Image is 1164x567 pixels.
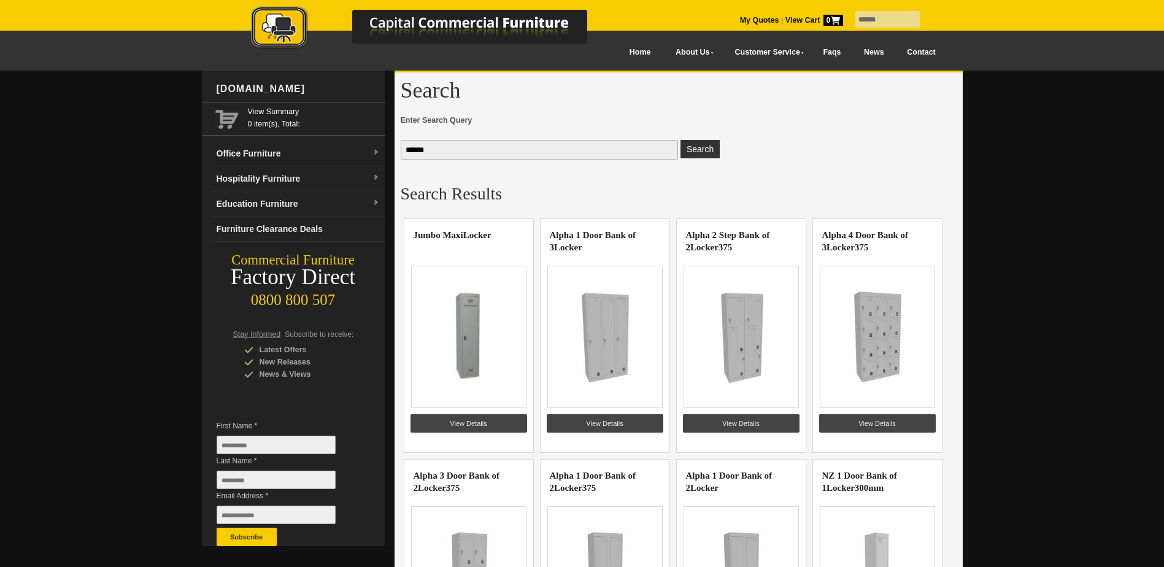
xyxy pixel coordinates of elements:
span: Enter Search Query [401,114,957,126]
a: Contact [895,39,947,66]
span: 0 [823,15,843,26]
a: Jumbo MaxiLocker [414,230,491,240]
highlight: Locker [827,242,855,252]
button: Enter Search Query [680,140,720,158]
a: News [852,39,895,66]
span: First Name * [217,420,354,432]
div: New Releases [244,356,361,368]
a: Alpha 1 Door Bank of 2Locker375 [550,471,636,493]
button: Subscribe [217,528,277,546]
div: News & Views [244,368,361,380]
a: Office Furnituredropdown [212,141,385,166]
input: Email Address * [217,506,336,524]
a: View Details [410,414,527,433]
a: Alpha 1 Door Bank of 2Locker [686,471,773,493]
h2: Search Results [401,185,957,203]
a: Education Furnituredropdown [212,191,385,217]
span: Last Name * [217,455,354,467]
div: Factory Direct [202,269,385,286]
a: My Quotes [740,16,779,25]
highlight: Locker [690,483,719,493]
div: Commercial Furniture [202,252,385,269]
highlight: Locker [690,242,719,252]
a: Capital Commercial Furniture Logo [217,6,647,55]
a: Furniture Clearance Deals [212,217,385,242]
a: Alpha 1 Door Bank of 3Locker [550,230,636,252]
input: Enter Search Query [401,140,679,160]
a: NZ 1 Door Bank of 1Locker300mm [822,471,897,493]
a: View Details [547,414,663,433]
a: Customer Service [721,39,811,66]
span: 0 item(s), Total: [248,106,380,128]
a: Alpha 4 Door Bank of 3Locker375 [822,230,909,252]
img: dropdown [372,199,380,207]
highlight: Locker [554,483,582,493]
a: Alpha 3 Door Bank of 2Locker375 [414,471,500,493]
a: View Cart0 [783,16,842,25]
span: Stay Informed [233,330,281,339]
a: Hospitality Furnituredropdown [212,166,385,191]
a: About Us [662,39,721,66]
highlight: Locker [463,230,491,240]
a: View Summary [248,106,380,118]
a: View Details [683,414,800,433]
h1: Search [401,79,957,102]
highlight: Locker [827,483,855,493]
a: Alpha 2 Step Bank of 2Locker375 [686,230,770,252]
span: Subscribe to receive: [285,330,353,339]
span: Email Address * [217,490,354,502]
highlight: Locker [554,242,582,252]
div: 0800 800 507 [202,285,385,309]
input: First Name * [217,436,336,454]
div: [DOMAIN_NAME] [212,71,385,107]
div: Latest Offers [244,344,361,356]
a: Faqs [812,39,853,66]
a: View Details [819,414,936,433]
img: dropdown [372,174,380,182]
highlight: Locker [418,483,446,493]
input: Last Name * [217,471,336,489]
img: dropdown [372,149,380,156]
img: Capital Commercial Furniture Logo [217,6,647,51]
strong: View Cart [785,16,843,25]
